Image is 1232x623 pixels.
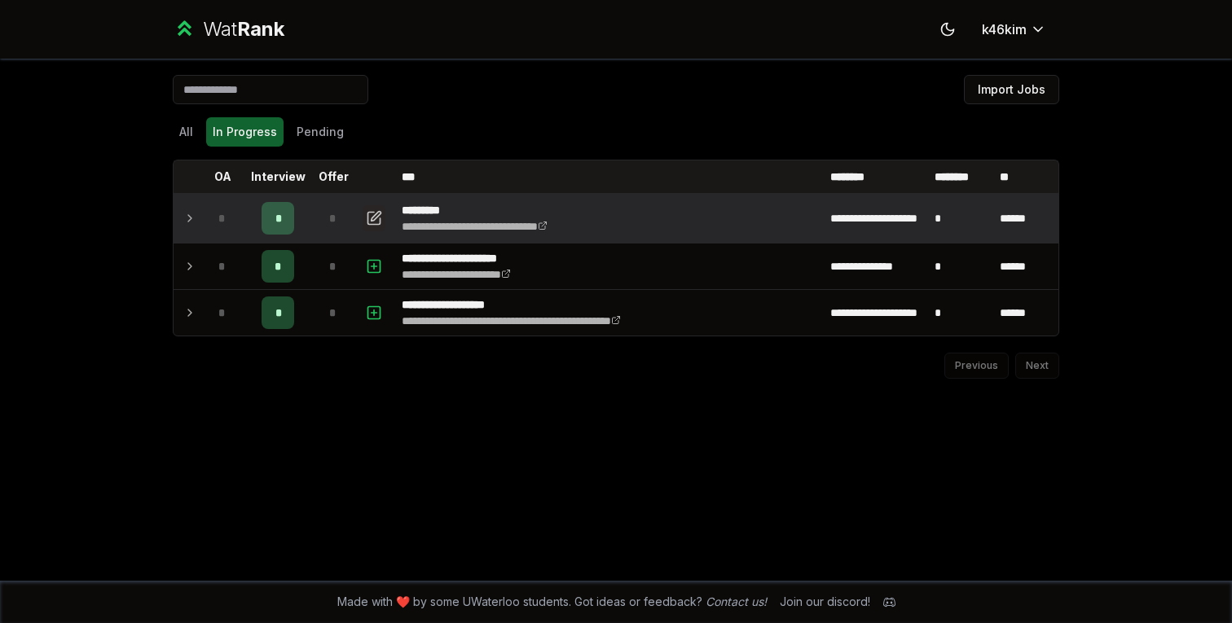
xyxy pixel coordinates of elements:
p: Offer [319,169,349,185]
p: Interview [251,169,306,185]
span: Rank [237,17,284,41]
button: All [173,117,200,147]
button: Import Jobs [964,75,1059,104]
a: WatRank [173,16,284,42]
button: k46kim [969,15,1059,44]
p: OA [214,169,231,185]
button: In Progress [206,117,284,147]
span: k46kim [982,20,1027,39]
span: Made with ❤️ by some UWaterloo students. Got ideas or feedback? [337,594,767,610]
div: Wat [203,16,284,42]
div: Join our discord! [780,594,870,610]
button: Pending [290,117,350,147]
a: Contact us! [706,594,767,608]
